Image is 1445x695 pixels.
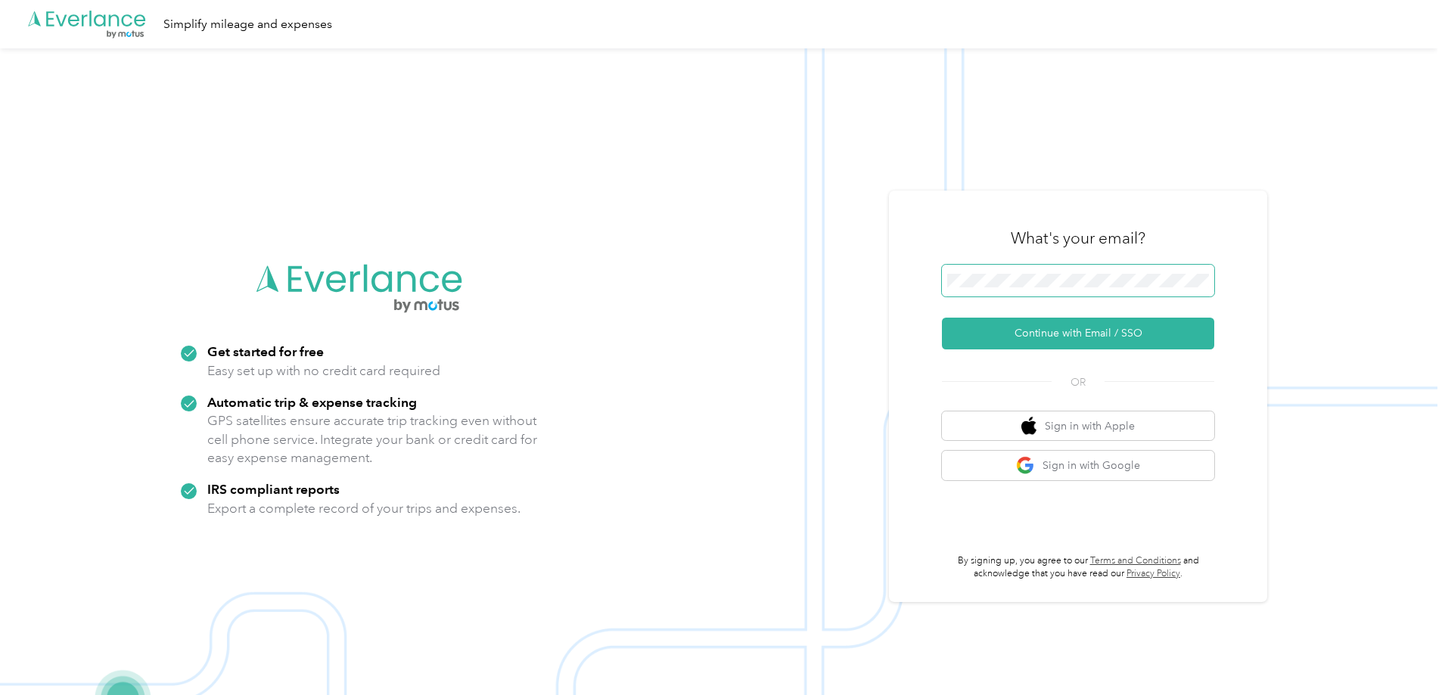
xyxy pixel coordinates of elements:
[163,15,332,34] div: Simplify mileage and expenses
[207,343,324,359] strong: Get started for free
[942,554,1214,581] p: By signing up, you agree to our and acknowledge that you have read our .
[1011,228,1145,249] h3: What's your email?
[1016,456,1035,475] img: google logo
[942,411,1214,441] button: apple logoSign in with Apple
[207,361,440,380] p: Easy set up with no credit card required
[942,451,1214,480] button: google logoSign in with Google
[1126,568,1180,579] a: Privacy Policy
[207,411,538,467] p: GPS satellites ensure accurate trip tracking even without cell phone service. Integrate your bank...
[1021,417,1036,436] img: apple logo
[207,499,521,518] p: Export a complete record of your trips and expenses.
[207,481,340,497] strong: IRS compliant reports
[1052,374,1105,390] span: OR
[207,394,417,410] strong: Automatic trip & expense tracking
[1090,555,1181,566] a: Terms and Conditions
[942,318,1214,349] button: Continue with Email / SSO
